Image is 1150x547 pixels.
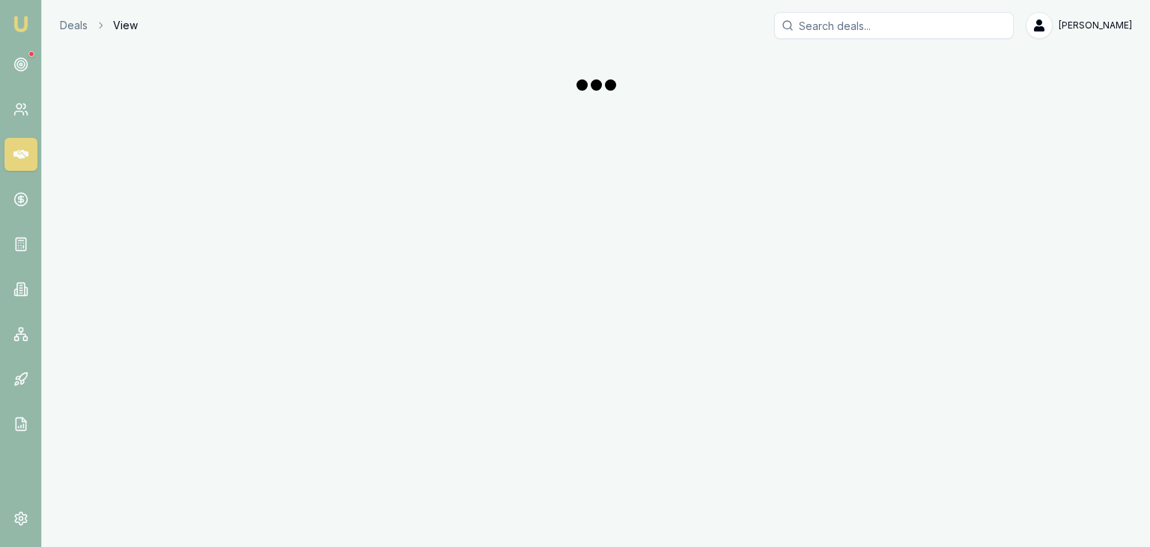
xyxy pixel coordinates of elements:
[1059,19,1132,31] span: [PERSON_NAME]
[60,18,88,33] a: Deals
[113,18,138,33] span: View
[60,18,138,33] nav: breadcrumb
[12,15,30,33] img: emu-icon-u.png
[774,12,1014,39] input: Search deals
